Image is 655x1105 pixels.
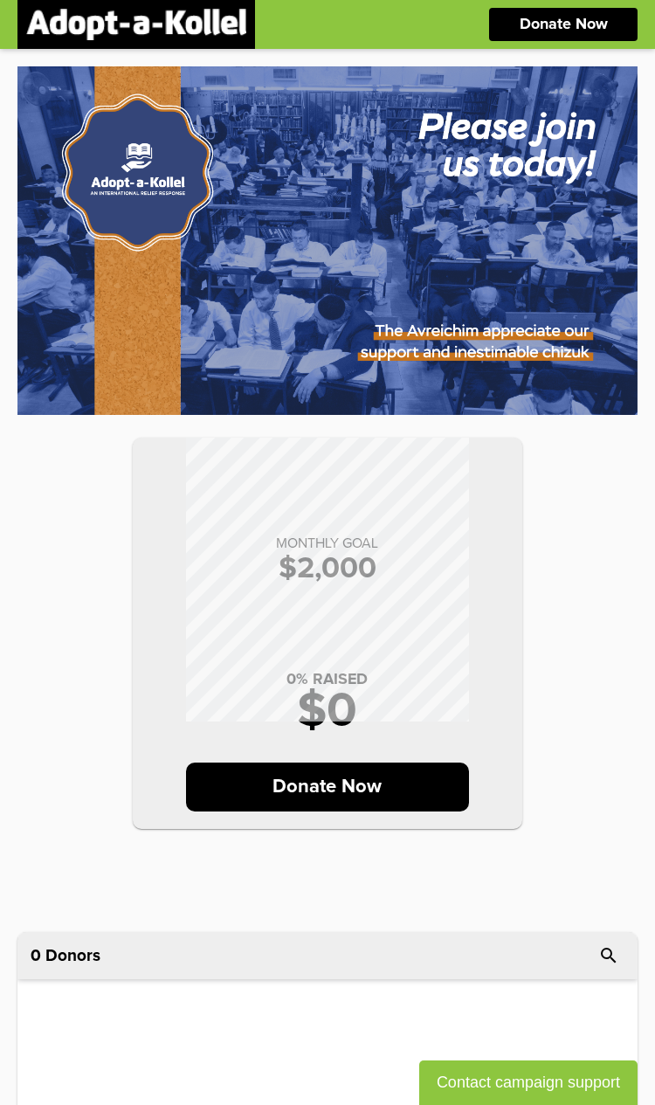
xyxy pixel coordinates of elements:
[45,948,100,964] p: Donors
[150,554,505,584] p: $
[186,763,470,811] p: Donate Now
[31,948,41,964] span: 0
[26,9,246,40] img: logonobg.png
[150,536,505,550] p: MONTHLY GOAL
[520,17,608,32] p: Donate Now
[419,1060,638,1105] button: Contact campaign support
[598,945,619,966] i: search
[17,66,638,415] img: r3msbjdqXk.satEQKYwe6.jpg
